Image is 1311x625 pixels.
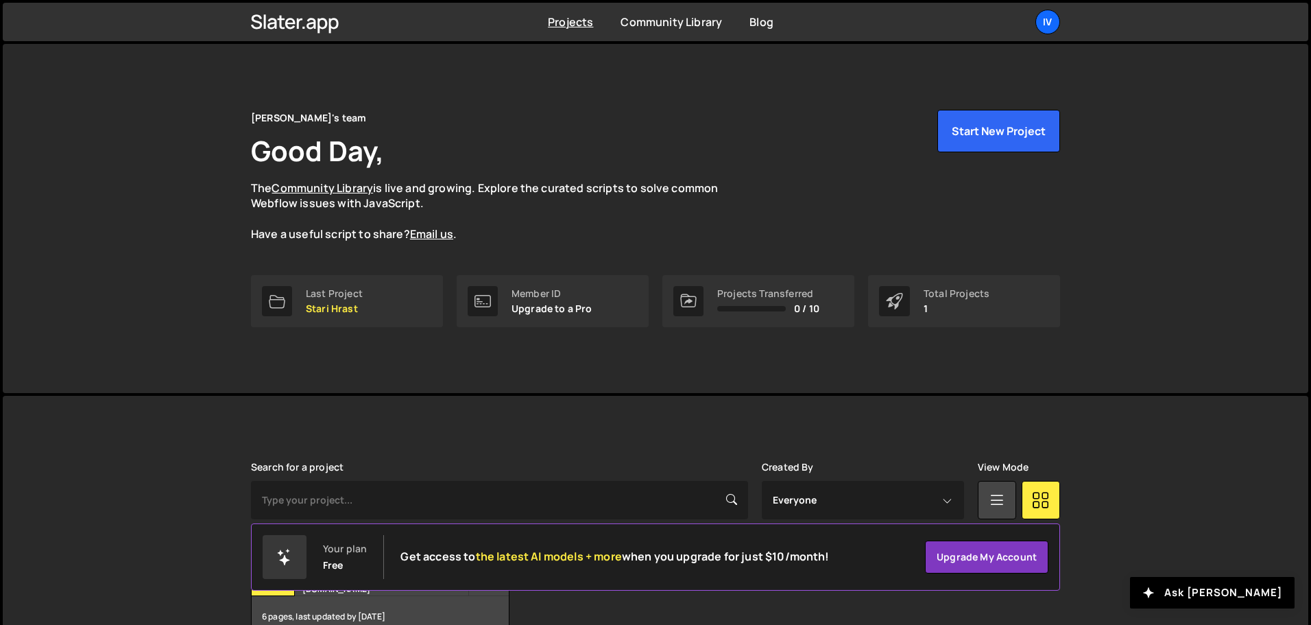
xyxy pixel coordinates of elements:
[548,14,593,30] a: Projects
[924,288,989,299] div: Total Projects
[476,549,622,564] span: the latest AI models + more
[762,462,814,473] label: Created By
[323,560,344,571] div: Free
[717,288,819,299] div: Projects Transferred
[323,543,367,554] div: Your plan
[272,180,373,196] a: Community Library
[251,275,443,327] a: Last Project Stari Hrast
[512,288,592,299] div: Member ID
[1130,577,1295,609] button: Ask [PERSON_NAME]
[251,462,344,473] label: Search for a project
[251,110,366,126] div: [PERSON_NAME]'s team
[400,550,829,563] h2: Get access to when you upgrade for just $10/month!
[978,462,1029,473] label: View Mode
[1035,10,1060,34] a: Iv
[251,180,745,242] p: The is live and growing. Explore the curated scripts to solve common Webflow issues with JavaScri...
[306,288,363,299] div: Last Project
[924,303,989,314] p: 1
[621,14,722,30] a: Community Library
[512,303,592,314] p: Upgrade to a Pro
[937,110,1060,152] button: Start New Project
[251,481,748,519] input: Type your project...
[251,132,384,169] h1: Good Day,
[749,14,773,30] a: Blog
[410,226,453,241] a: Email us
[306,303,363,314] p: Stari Hrast
[794,303,819,314] span: 0 / 10
[925,541,1048,574] a: Upgrade my account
